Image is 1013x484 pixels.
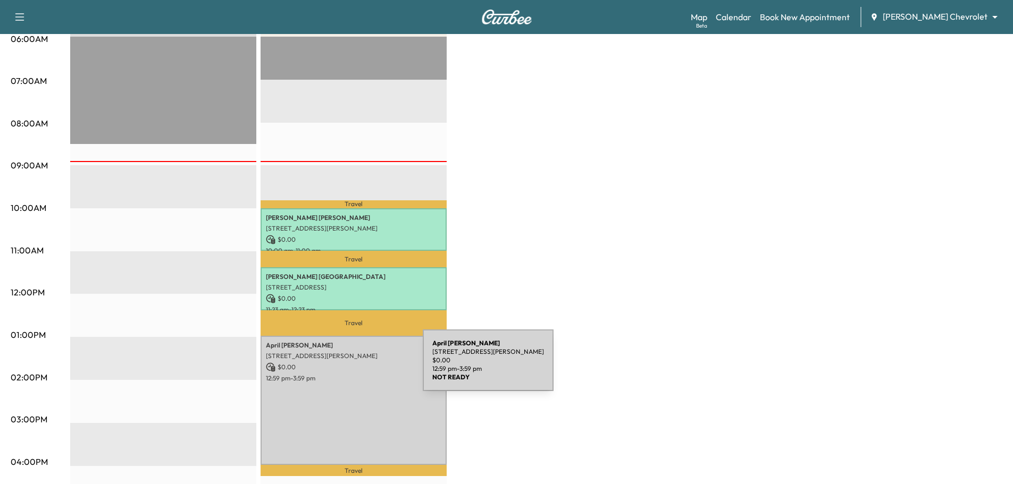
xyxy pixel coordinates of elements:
[11,32,48,45] p: 06:00AM
[432,339,500,347] b: April [PERSON_NAME]
[266,294,441,303] p: $ 0.00
[266,273,441,281] p: [PERSON_NAME] [GEOGRAPHIC_DATA]
[11,371,47,384] p: 02:00PM
[883,11,987,23] span: [PERSON_NAME] Chevrolet
[266,214,441,222] p: [PERSON_NAME] [PERSON_NAME]
[11,286,45,299] p: 12:00PM
[11,328,46,341] p: 01:00PM
[266,341,441,350] p: April [PERSON_NAME]
[11,244,44,257] p: 11:00AM
[432,373,470,381] b: NOT READY
[266,247,441,255] p: 10:00 am - 11:00 am
[432,356,544,364] p: $ 0.00
[266,224,441,233] p: [STREET_ADDRESS][PERSON_NAME]
[266,235,441,244] p: $ 0.00
[11,455,48,468] p: 04:00PM
[11,117,48,130] p: 08:00AM
[716,11,751,23] a: Calendar
[691,11,707,23] a: MapBeta
[261,465,447,477] p: Travel
[696,22,707,30] div: Beta
[261,310,447,336] p: Travel
[11,159,48,172] p: 09:00AM
[261,251,447,267] p: Travel
[481,10,532,24] img: Curbee Logo
[432,347,544,356] p: [STREET_ADDRESS][PERSON_NAME]
[266,374,441,383] p: 12:59 pm - 3:59 pm
[11,201,46,214] p: 10:00AM
[266,352,441,360] p: [STREET_ADDRESS][PERSON_NAME]
[11,74,47,87] p: 07:00AM
[266,283,441,292] p: [STREET_ADDRESS]
[11,413,47,426] p: 03:00PM
[261,200,447,208] p: Travel
[266,305,441,314] p: 11:23 am - 12:23 pm
[432,364,544,373] p: 12:59 pm - 3:59 pm
[266,362,441,372] p: $ 0.00
[760,11,850,23] a: Book New Appointment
